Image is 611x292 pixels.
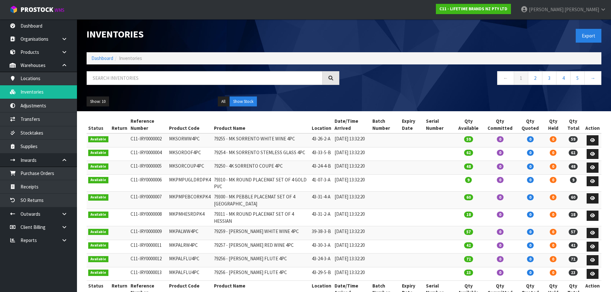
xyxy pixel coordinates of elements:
th: Status [87,116,110,133]
span: 9 [465,177,472,183]
th: Return [110,116,129,133]
span: 62 [569,150,578,156]
td: MKPALWW4PC [167,226,212,240]
th: Serial Number [424,116,454,133]
span: 0 [497,136,504,142]
td: 79256 - [PERSON_NAME] FLUTE 4PC [212,254,310,267]
a: C11 - LIFETIME BRANDS NZ PTY LTD [436,4,511,14]
span: 60 [464,194,473,200]
span: 42 [569,242,578,248]
td: C11-IRY0000005 [129,161,167,175]
td: 79310 - MK ROUND PLACEMAT SET OF 4 GOLD PVC [212,174,310,192]
span: 0 [497,242,504,248]
td: MKSORDOF4PC [167,147,212,161]
th: Product Name [212,116,310,133]
td: 43-31-2-A [310,209,333,226]
th: Reference Number [129,116,167,133]
td: 79255 - MK SORRENTO WHITE WINE 4PC [212,133,310,147]
span: Inventories [119,55,142,61]
span: 57 [464,229,473,235]
span: 0 [497,163,504,170]
td: C11-IRY0000002 [129,133,167,147]
button: Show: 10 [87,96,109,107]
td: 43-31-4-A [310,192,333,209]
span: 0 [527,212,534,218]
span: 0 [527,194,534,200]
td: 39-38-3-B [310,226,333,240]
td: 79311 - MK ROUND PLACEMAT SET OF 4 HESSIAN [212,209,310,226]
span: 57 [569,229,578,235]
span: 42 [464,242,473,248]
td: 43-26-2-A [310,133,333,147]
span: 18 [569,212,578,218]
span: 0 [527,136,534,142]
span: Available [88,150,108,156]
td: MKPALFLU4PC [167,267,212,281]
th: Date/Time Arrived [333,116,371,133]
span: ProStock [21,5,53,14]
button: Export [576,29,601,43]
td: 79259 - [PERSON_NAME] WHITE WINE 4PC [212,226,310,240]
span: 23 [464,270,473,276]
span: 60 [569,194,578,200]
span: 0 [550,194,556,200]
td: 79250 - 4K SORRENTO COUPE 4PC [212,161,310,175]
td: C11-IRY0000013 [129,267,167,281]
span: 0 [527,163,534,170]
td: 43-33-5-B [310,147,333,161]
td: [DATE] 13:32:20 [333,192,371,209]
span: 0 [550,256,556,262]
a: 4 [556,71,571,85]
td: [DATE] 13:32:20 [333,254,371,267]
span: 0 [550,270,556,276]
span: 23 [569,270,578,276]
span: Available [88,256,108,263]
span: 59 [569,136,578,142]
td: [DATE] 13:32:20 [333,240,371,254]
span: Available [88,163,108,170]
td: MKPALRW4PC [167,240,212,254]
span: 59 [464,136,473,142]
td: 43-29-5-B [310,267,333,281]
span: 0 [550,136,556,142]
input: Search inventories [87,71,323,85]
span: 48 [464,163,473,170]
span: Available [88,136,108,143]
span: 0 [550,242,556,248]
td: [DATE] 13:32:20 [333,267,371,281]
h1: Inventories [87,29,339,39]
td: MKPALFLU4PC [167,254,212,267]
td: MKSORCOUP4PC [167,161,212,175]
span: [PERSON_NAME] [529,6,564,13]
strong: C11 - LIFETIME BRANDS NZ PTY LTD [439,6,507,12]
span: 18 [464,212,473,218]
button: Show Stock [230,96,257,107]
span: 62 [464,150,473,156]
th: Qty Held [544,116,563,133]
a: 5 [570,71,585,85]
th: Qty Available [454,116,483,133]
a: → [584,71,601,85]
nav: Page navigation [349,71,602,87]
td: 43-24-3-A [310,254,333,267]
span: Available [88,194,108,201]
span: 0 [497,177,504,183]
span: 48 [569,163,578,170]
span: 0 [550,212,556,218]
span: Available [88,212,108,218]
th: Expiry Date [400,116,424,133]
span: 0 [550,163,556,170]
td: 43-24-4-B [310,161,333,175]
td: MKPMPEBCORKPK4 [167,192,212,209]
td: 79254 - MK SORRENTO STEMLESS GLASS 4PC [212,147,310,161]
td: C11-IRY0000008 [129,209,167,226]
span: 0 [497,212,504,218]
td: C11-IRY0000009 [129,226,167,240]
th: Qty Quoted [517,116,543,133]
span: 0 [497,229,504,235]
td: 79257 - [PERSON_NAME] RED WINE 4PC [212,240,310,254]
span: 0 [497,270,504,276]
td: [DATE] 13:32:20 [333,147,371,161]
th: Qty Total [563,116,584,133]
th: Batch Number [371,116,400,133]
